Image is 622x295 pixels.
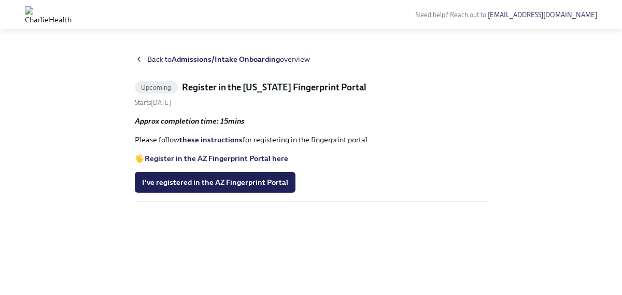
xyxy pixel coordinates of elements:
strong: Admissions/Intake Onboarding [172,55,280,64]
strong: Approx completion time: 15mins [135,116,245,126]
a: Back toAdmissions/Intake Onboardingoverview [135,54,487,64]
img: CharlieHealth [25,6,72,23]
p: Please follow for registering in the fingerprint portal [135,135,487,145]
button: I've registered in the AZ Fingerprint Portal [135,172,295,193]
h5: Register in the [US_STATE] Fingerprint Portal [182,81,366,93]
a: Register in the AZ Fingerprint Portal here [145,154,288,163]
span: I've registered in the AZ Fingerprint Portal [142,177,288,187]
span: Monday, October 6th 2025, 10:00 am [135,99,171,106]
span: Upcoming [135,84,178,91]
p: 🖐️ [135,153,487,164]
a: these instructions [179,135,243,144]
span: Back to overview [147,54,310,64]
a: [EMAIL_ADDRESS][DOMAIN_NAME] [488,11,597,19]
span: Need help? Reach out to [415,11,597,19]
